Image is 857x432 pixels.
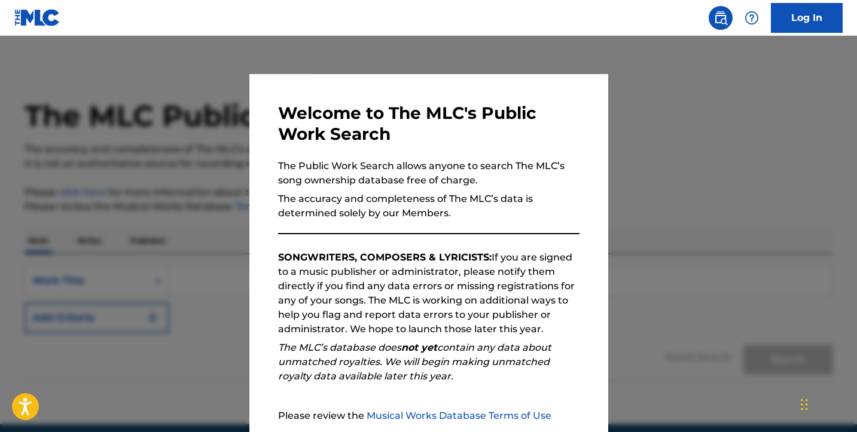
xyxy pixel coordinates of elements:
em: The MLC’s database does contain any data about unmatched royalties. We will begin making unmatche... [278,342,551,382]
strong: SONGWRITERS, COMPOSERS & LYRICISTS: [278,252,492,263]
a: Musical Works Database Terms of Use [367,410,551,421]
p: The Public Work Search allows anyone to search The MLC’s song ownership database free of charge. [278,159,580,188]
div: Drag [801,387,808,422]
p: The accuracy and completeness of The MLC’s data is determined solely by our Members. [278,192,580,220]
p: If you are signed to a music publisher or administrator, please notify them directly if you find ... [278,250,580,336]
iframe: Chat Widget [797,375,857,432]
div: Help [740,6,764,30]
h3: Welcome to The MLC's Public Work Search [278,103,580,145]
p: Please review the [278,409,580,423]
img: MLC Logo [14,9,60,26]
a: Public Search [709,6,733,30]
img: help [745,11,759,25]
strong: not yet [401,342,437,353]
img: search [713,11,728,25]
a: Log In [771,3,843,33]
